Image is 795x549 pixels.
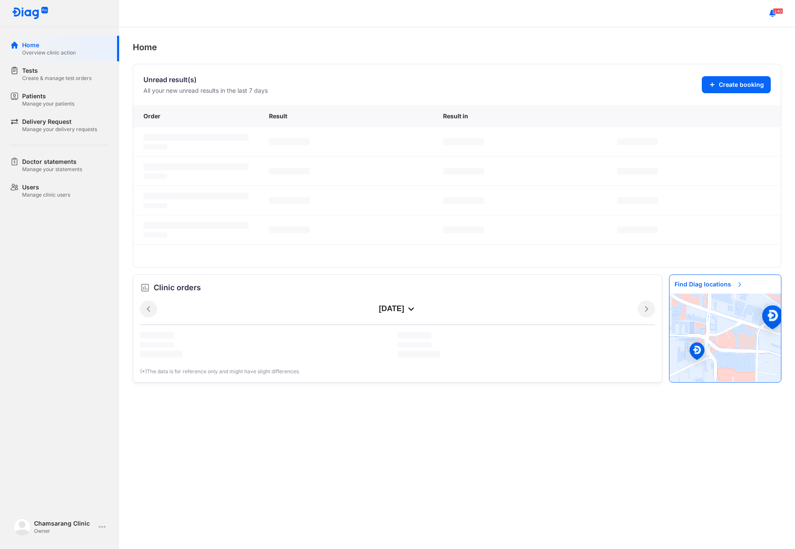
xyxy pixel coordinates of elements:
div: Patients [22,92,74,100]
div: Create & manage test orders [22,75,92,82]
span: ‌ [443,138,484,145]
span: ‌ [143,232,167,237]
span: ‌ [143,163,249,170]
span: Create booking [719,80,764,89]
span: ‌ [617,226,658,233]
div: Doctor statements [22,157,82,166]
div: Chamsarang Clinic [34,519,95,528]
div: Result [259,105,433,127]
div: Result in [433,105,607,127]
div: All your new unread results in the last 7 days [143,86,268,95]
div: Home [133,41,781,54]
span: ‌ [143,222,249,229]
span: ‌ [140,342,174,347]
div: Manage clinic users [22,192,70,198]
span: ‌ [269,226,310,233]
span: ‌ [443,226,484,233]
span: ‌ [269,197,310,204]
div: Unread result(s) [143,74,268,85]
span: ‌ [269,138,310,145]
div: [DATE] [157,304,638,314]
div: Tests [22,66,92,75]
div: Manage your patients [22,100,74,107]
img: order.5a6da16c.svg [140,283,150,293]
span: ‌ [443,197,484,204]
span: ‌ [269,168,310,174]
span: ‌ [143,193,249,200]
span: Clinic orders [154,282,201,294]
span: ‌ [140,332,174,339]
span: ‌ [397,351,440,357]
span: ‌ [140,351,183,357]
span: ‌ [617,197,658,204]
div: Order [133,105,259,127]
div: Users [22,183,70,192]
div: Delivery Request [22,117,97,126]
div: Owner [34,528,95,535]
span: ‌ [143,174,167,179]
div: (*)The data is for reference only and might have slight differences. [140,368,655,375]
span: ‌ [397,332,432,339]
span: ‌ [397,342,432,347]
div: Manage your statements [22,166,82,173]
div: Manage your delivery requests [22,126,97,133]
span: Find Diag locations [669,275,748,294]
span: ‌ [143,203,167,208]
span: ‌ [617,168,658,174]
div: Home [22,41,76,49]
span: ‌ [617,138,658,145]
img: logo [12,7,49,20]
button: Create booking [702,76,771,93]
span: 240 [773,8,783,14]
span: ‌ [143,134,249,141]
img: logo [14,518,31,535]
div: Overview clinic action [22,49,76,56]
span: ‌ [143,144,167,149]
span: ‌ [443,168,484,174]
